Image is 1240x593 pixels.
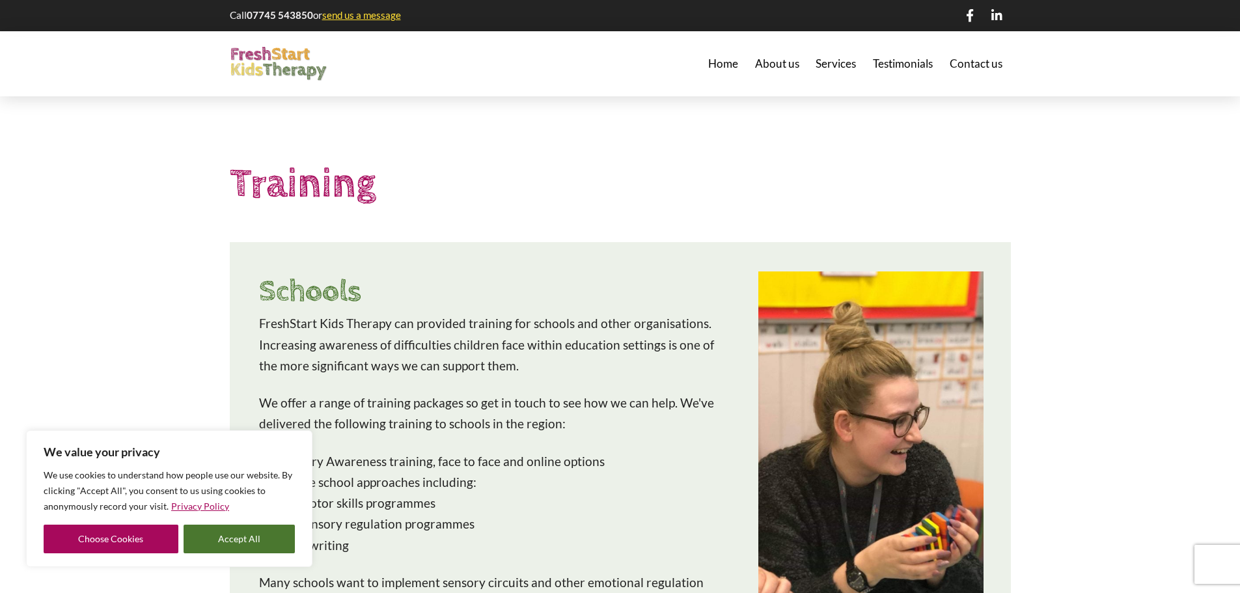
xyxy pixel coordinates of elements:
[747,31,808,96] a: About us
[230,8,403,22] p: Call or
[279,535,734,556] li: Handwriting
[808,31,865,96] a: Services
[941,31,1011,96] a: Contact us
[184,525,296,553] button: Accept All
[299,514,733,534] li: sensory regulation programmes
[44,525,178,553] button: Choose Cookies
[230,155,1011,213] h1: Training
[708,58,738,69] span: Home
[259,393,734,435] p: We offer a range of training packages so get in touch to see how we can help. We've delivered the...
[864,31,941,96] a: Testimonials
[230,47,327,81] img: FreshStart Kids Therapy logo
[44,467,295,514] p: We use cookies to understand how people use our website. By clicking "Accept All", you consent to...
[44,444,295,460] p: We value your privacy
[299,493,733,514] li: motor skills programmes
[700,31,747,96] a: Home
[247,9,313,21] strong: 07745 543850
[322,9,401,21] a: send us a message
[279,451,734,472] li: Sensory Awareness training, face to face and online options
[816,58,856,69] span: Services
[259,271,734,313] h2: Schools
[279,472,734,535] li: Whole school approaches including:
[259,313,734,376] p: FreshStart Kids Therapy can provided training for schools and other organisations. Increasing awa...
[950,58,1002,69] span: Contact us
[873,58,933,69] span: Testimonials
[755,58,799,69] span: About us
[171,500,230,512] a: Privacy Policy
